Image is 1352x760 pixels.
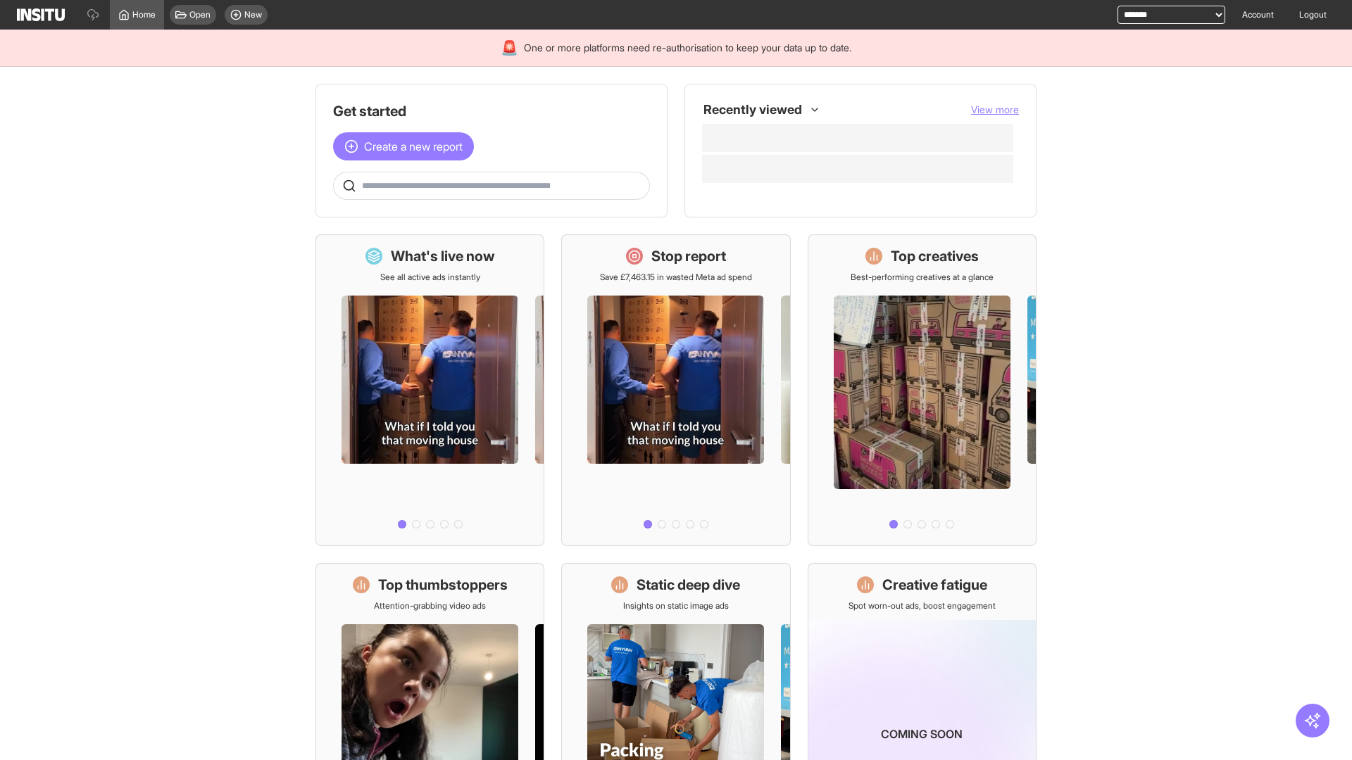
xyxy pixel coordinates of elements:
[132,9,156,20] span: Home
[380,272,480,283] p: See all active ads instantly
[333,101,650,121] h1: Get started
[391,246,495,266] h1: What's live now
[971,103,1019,117] button: View more
[891,246,979,266] h1: Top creatives
[851,272,994,283] p: Best-performing creatives at a glance
[623,600,729,612] p: Insights on static image ads
[17,8,65,21] img: Logo
[364,138,463,155] span: Create a new report
[333,132,474,160] button: Create a new report
[971,103,1019,115] span: View more
[501,38,518,58] div: 🚨
[374,600,486,612] p: Attention-grabbing video ads
[637,575,740,595] h1: Static deep dive
[808,234,1037,546] a: Top creativesBest-performing creatives at a glance
[651,246,726,266] h1: Stop report
[315,234,544,546] a: What's live nowSee all active ads instantly
[561,234,790,546] a: Stop reportSave £7,463.15 in wasted Meta ad spend
[189,9,211,20] span: Open
[244,9,262,20] span: New
[524,41,851,55] span: One or more platforms need re-authorisation to keep your data up to date.
[600,272,752,283] p: Save £7,463.15 in wasted Meta ad spend
[378,575,508,595] h1: Top thumbstoppers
